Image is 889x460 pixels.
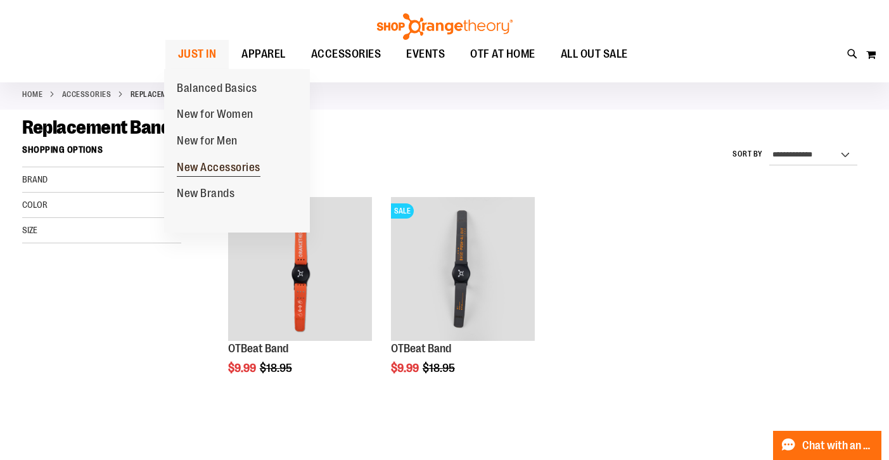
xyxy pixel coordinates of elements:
img: OTBeat Band [391,197,535,341]
div: product [222,191,378,407]
span: ALL OUT SALE [561,40,628,68]
a: ACCESSORIES [62,89,112,100]
span: Balanced Basics [177,82,257,98]
a: OTBeat BandSALE [391,197,535,343]
span: $18.95 [260,362,294,374]
strong: Shopping Options [22,139,181,167]
span: New Accessories [177,161,260,177]
span: APPAREL [241,40,286,68]
a: OTBeat BandSALE [228,197,372,343]
div: product [385,191,541,407]
span: Color [22,200,48,210]
span: New for Women [177,108,253,124]
span: SALE [391,203,414,219]
strong: Replacement Bands [131,89,206,100]
span: OTF AT HOME [470,40,535,68]
span: New for Men [177,134,238,150]
span: ACCESSORIES [311,40,381,68]
span: JUST IN [178,40,217,68]
span: $9.99 [391,362,421,374]
a: OTBeat Band [228,342,288,355]
span: Replacement Bands [22,117,180,138]
span: EVENTS [406,40,445,68]
span: $18.95 [423,362,457,374]
img: Shop Orangetheory [375,13,515,40]
span: New Brands [177,187,234,203]
img: OTBeat Band [228,197,372,341]
label: Sort By [732,149,763,160]
a: Home [22,89,42,100]
span: Chat with an Expert [802,440,874,452]
span: $9.99 [228,362,258,374]
button: Chat with an Expert [773,431,882,460]
span: Size [22,225,37,235]
span: Brand [22,174,48,184]
a: OTBeat Band [391,342,451,355]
